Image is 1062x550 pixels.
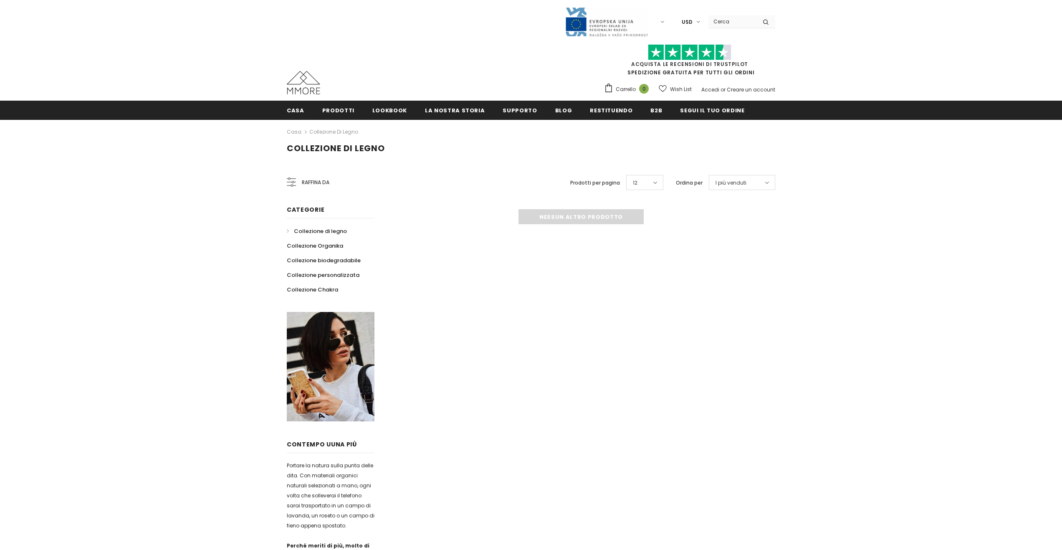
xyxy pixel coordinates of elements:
[287,256,361,264] span: Collezione biodegradabile
[287,271,359,279] span: Collezione personalizzata
[287,242,343,250] span: Collezione Organika
[425,101,485,119] a: La nostra storia
[633,179,637,187] span: 12
[680,106,744,114] span: Segui il tuo ordine
[590,106,632,114] span: Restituendo
[322,101,354,119] a: Prodotti
[604,48,775,76] span: SPEDIZIONE GRATUITA PER TUTTI GLI ORDINI
[721,86,726,93] span: or
[650,101,662,119] a: B2B
[503,101,537,119] a: supporto
[570,179,620,187] label: Prodotti per pagina
[503,106,537,114] span: supporto
[287,461,374,531] p: Portare la natura sulla punta delle dita. Con materiali organici naturali selezionati a mano, ogn...
[639,84,649,94] span: 0
[372,106,407,114] span: Lookbook
[372,101,407,119] a: Lookbook
[565,18,648,25] a: Javni Razpis
[309,128,358,135] a: Collezione di legno
[555,106,572,114] span: Blog
[287,205,324,214] span: Categorie
[287,282,338,297] a: Collezione Chakra
[287,440,357,449] span: contempo uUna più
[287,238,343,253] a: Collezione Organika
[287,101,304,119] a: Casa
[287,127,301,137] a: Casa
[680,101,744,119] a: Segui il tuo ordine
[287,253,361,268] a: Collezione biodegradabile
[727,86,775,93] a: Creare un account
[287,106,304,114] span: Casa
[659,82,692,96] a: Wish List
[287,224,347,238] a: Collezione di legno
[701,86,719,93] a: Accedi
[604,83,653,96] a: Carrello 0
[287,142,385,154] span: Collezione di legno
[565,7,648,37] img: Javni Razpis
[716,179,746,187] span: I più venduti
[682,18,693,26] span: USD
[322,106,354,114] span: Prodotti
[590,101,632,119] a: Restituendo
[708,15,756,28] input: Search Site
[287,71,320,94] img: Casi MMORE
[555,101,572,119] a: Blog
[670,85,692,94] span: Wish List
[302,178,329,187] span: Raffina da
[616,85,636,94] span: Carrello
[294,227,347,235] span: Collezione di legno
[648,44,731,61] img: Fidati di Pilot Stars
[650,106,662,114] span: B2B
[425,106,485,114] span: La nostra storia
[287,268,359,282] a: Collezione personalizzata
[676,179,703,187] label: Ordina per
[287,286,338,294] span: Collezione Chakra
[631,61,748,68] a: Acquista le recensioni di TrustPilot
